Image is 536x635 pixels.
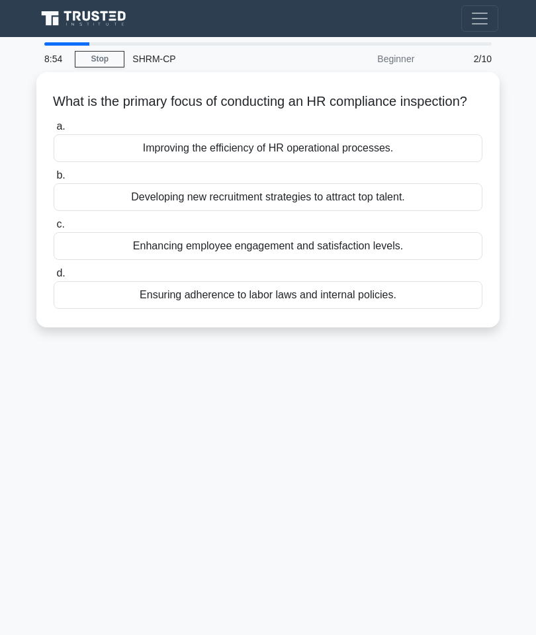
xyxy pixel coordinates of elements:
[75,51,124,67] a: Stop
[124,46,306,72] div: SHRM-CP
[461,5,498,32] button: Toggle navigation
[54,183,482,211] div: Developing new recruitment strategies to attract top talent.
[52,93,484,110] h5: What is the primary focus of conducting an HR compliance inspection?
[56,120,65,132] span: a.
[56,267,65,278] span: d.
[422,46,500,72] div: 2/10
[54,232,482,260] div: Enhancing employee engagement and satisfaction levels.
[56,169,65,181] span: b.
[54,134,482,162] div: Improving the efficiency of HR operational processes.
[306,46,422,72] div: Beginner
[36,46,75,72] div: 8:54
[56,218,64,230] span: c.
[54,281,482,309] div: Ensuring adherence to labor laws and internal policies.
